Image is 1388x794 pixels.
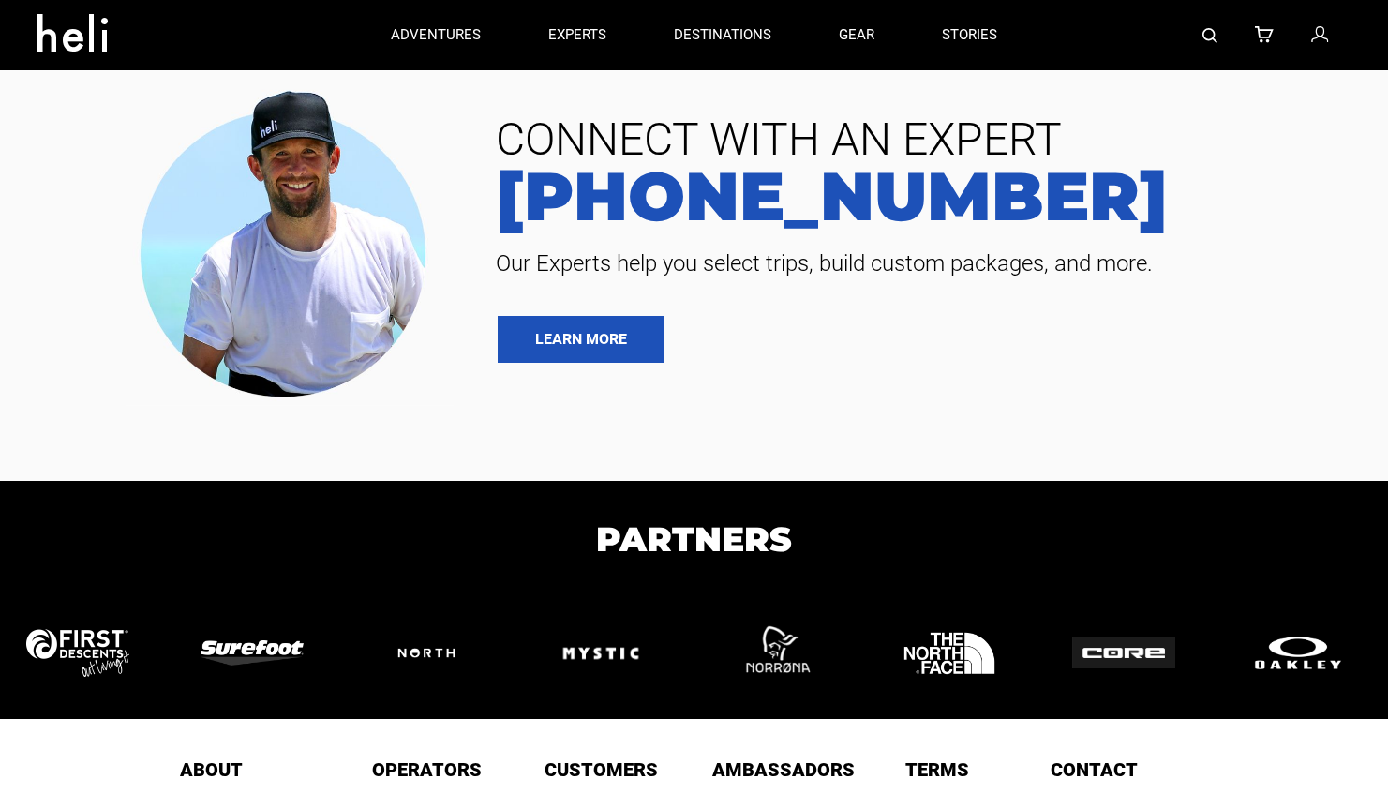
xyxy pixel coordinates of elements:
[482,162,1360,230] a: [PHONE_NUMBER]
[126,75,454,406] img: contact our team
[1202,28,1217,43] img: search-bar-icon.svg
[905,758,969,781] span: Terms
[545,758,658,781] span: Customers
[549,602,671,705] img: logo
[375,626,497,681] img: logo
[26,629,148,677] img: logo
[898,602,1020,705] img: logo
[1246,633,1368,674] img: logo
[498,316,664,363] a: LEARN MORE
[372,758,482,781] span: Operators
[724,602,845,705] img: logo
[712,758,855,781] span: Ambassadors
[1072,637,1194,669] img: logo
[391,25,481,45] p: adventures
[482,117,1360,162] span: CONNECT WITH AN EXPERT
[1051,758,1138,781] span: Contact
[482,248,1360,278] span: Our Experts help you select trips, build custom packages, and more.
[201,640,322,666] img: logo
[548,25,606,45] p: experts
[180,758,243,781] span: About
[674,25,771,45] p: destinations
